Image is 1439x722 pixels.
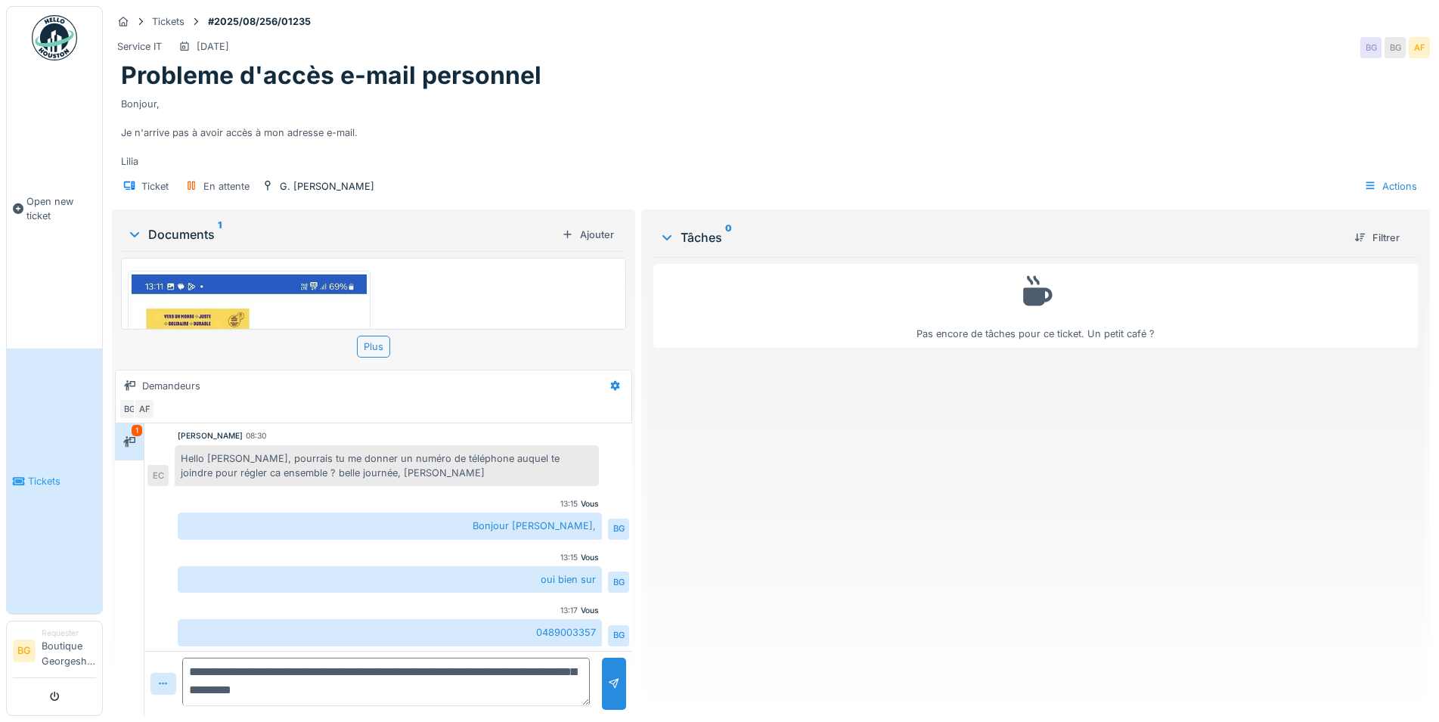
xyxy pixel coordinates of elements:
span: Open new ticket [26,194,96,223]
div: [DATE] [197,39,229,54]
div: 08:30 [246,430,266,442]
span: Tickets [28,474,96,488]
sup: 0 [725,228,732,246]
img: Badge_color-CXgf-gQk.svg [32,15,77,60]
div: Pas encore de tâches pour ce ticket. Un petit café ? [663,271,1408,341]
div: [PERSON_NAME] [178,430,243,442]
div: Documents [127,225,556,243]
div: BG [608,572,629,593]
div: Bonjour [PERSON_NAME], [178,513,602,539]
div: 0489003357 [178,619,602,646]
div: EC [147,465,169,486]
li: BG [13,640,36,662]
div: G. [PERSON_NAME] [280,179,374,194]
div: BG [1385,37,1406,58]
div: AF [1409,37,1430,58]
div: Service IT [117,39,162,54]
div: Actions [1357,175,1424,197]
div: AF [134,398,155,420]
div: En attente [203,179,250,194]
div: Requester [42,627,96,639]
sup: 1 [218,225,222,243]
div: 13:15 [560,498,578,510]
div: Vous [581,605,599,616]
h1: Probleme d'accès e-mail personnel [121,61,541,90]
strong: #2025/08/256/01235 [202,14,317,29]
a: BG RequesterBoutique Georgeshenri [13,627,96,678]
div: Hello [PERSON_NAME], pourrais tu me donner un numéro de téléphone auquel te joindre pour régler c... [175,445,599,486]
div: 13:17 [560,605,578,616]
div: Tickets [152,14,185,29]
div: Bonjour, Je n'arrive pas à avoir accès à mon adresse e-mail. Lilia [121,91,1421,169]
div: BG [119,398,140,420]
div: Plus [357,336,390,358]
div: Vous [581,498,599,510]
div: oui bien sur [178,566,602,593]
div: Demandeurs [142,379,200,393]
div: Ajouter [556,225,620,245]
div: 1 [132,425,142,436]
a: Open new ticket [7,69,102,349]
div: BG [1360,37,1382,58]
div: BG [608,625,629,646]
div: Filtrer [1348,228,1406,248]
li: Boutique Georgeshenri [42,627,96,674]
div: Ticket [141,179,169,194]
div: Tâches [659,228,1342,246]
a: Tickets [7,349,102,614]
div: Vous [581,552,599,563]
div: BG [608,519,629,540]
div: 13:15 [560,552,578,563]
